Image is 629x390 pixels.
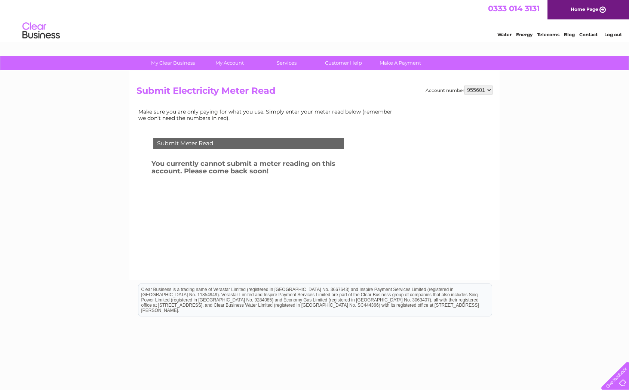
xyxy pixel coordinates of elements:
[151,158,364,179] h3: You currently cannot submit a meter reading on this account. Please come back soon!
[313,56,374,70] a: Customer Help
[497,32,512,37] a: Water
[153,138,344,149] div: Submit Meter Read
[199,56,261,70] a: My Account
[516,32,533,37] a: Energy
[564,32,575,37] a: Blog
[426,86,493,95] div: Account number
[604,32,622,37] a: Log out
[537,32,559,37] a: Telecoms
[136,86,493,100] h2: Submit Electricity Meter Read
[256,56,317,70] a: Services
[138,4,492,36] div: Clear Business is a trading name of Verastar Limited (registered in [GEOGRAPHIC_DATA] No. 3667643...
[136,107,398,123] td: Make sure you are only paying for what you use. Simply enter your meter read below (remember we d...
[142,56,204,70] a: My Clear Business
[369,56,431,70] a: Make A Payment
[22,19,60,42] img: logo.png
[488,4,540,13] a: 0333 014 3131
[579,32,598,37] a: Contact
